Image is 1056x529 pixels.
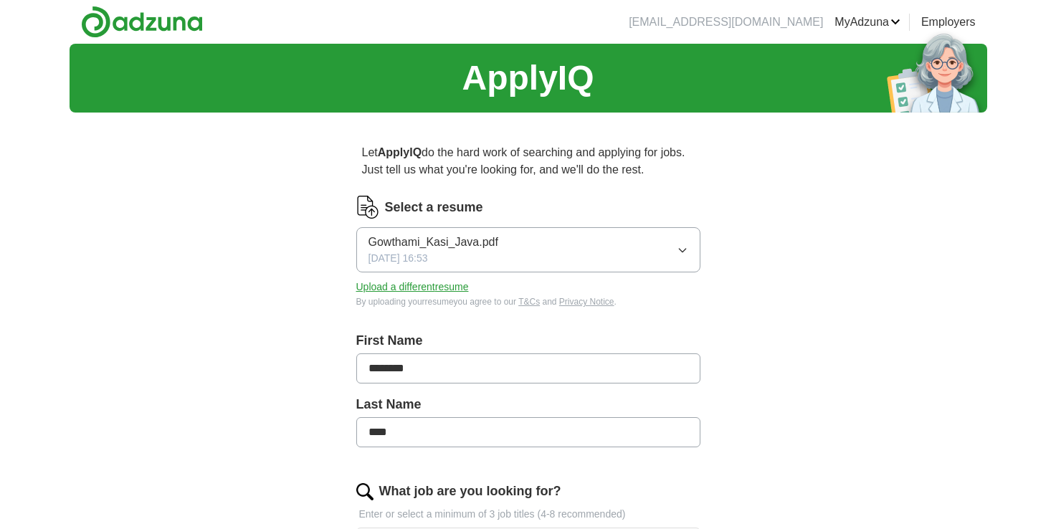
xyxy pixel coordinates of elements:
label: What job are you looking for? [379,482,561,501]
img: Adzuna logo [81,6,203,38]
label: Select a resume [385,198,483,217]
strong: ApplyIQ [378,146,422,158]
p: Enter or select a minimum of 3 job titles (4-8 recommended) [356,507,700,522]
a: Employers [921,14,976,31]
a: T&Cs [518,297,540,307]
label: Last Name [356,395,700,414]
img: search.png [356,483,374,500]
span: [DATE] 16:53 [368,251,428,266]
h1: ApplyIQ [462,52,594,104]
span: Gowthami_Kasi_Java.pdf [368,234,498,251]
a: MyAdzuna [834,14,900,31]
a: Privacy Notice [559,297,614,307]
label: First Name [356,331,700,351]
div: By uploading your resume you agree to our and . [356,295,700,308]
li: [EMAIL_ADDRESS][DOMAIN_NAME] [629,14,823,31]
p: Let do the hard work of searching and applying for jobs. Just tell us what you're looking for, an... [356,138,700,184]
button: Upload a differentresume [356,280,469,295]
button: Gowthami_Kasi_Java.pdf[DATE] 16:53 [356,227,700,272]
img: CV Icon [356,196,379,219]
